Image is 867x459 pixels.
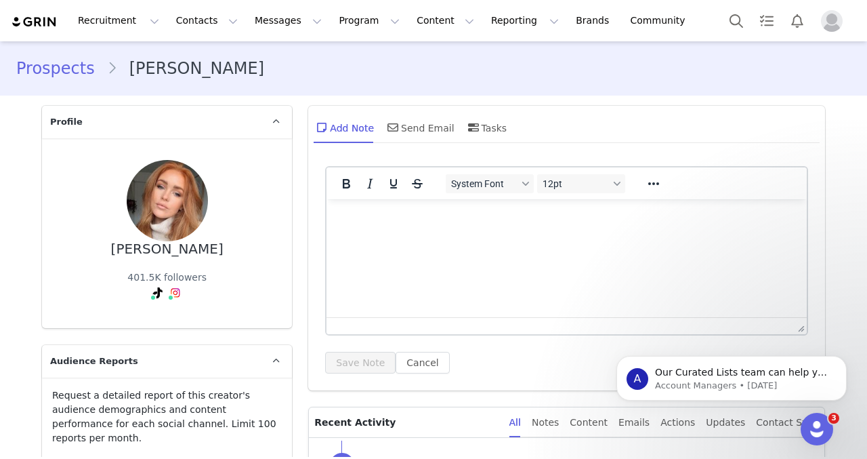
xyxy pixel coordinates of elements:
[127,271,207,285] div: 401.5K followers
[314,111,374,144] div: Add Note
[111,241,224,257] div: [PERSON_NAME]
[446,174,534,193] button: Fonts
[325,352,396,374] button: Save Note
[385,111,454,144] div: Send Email
[543,178,609,189] span: 12pt
[752,5,782,36] a: Tasks
[396,352,449,374] button: Cancel
[618,407,650,438] div: Emails
[756,407,819,438] div: Contact Sync
[50,355,138,368] span: Audience Reports
[52,388,282,445] p: Request a detailed report of this creator's audience demographics and content performance for eac...
[706,407,745,438] div: Updates
[821,10,843,32] img: placeholder-profile.jpg
[570,407,608,438] div: Content
[16,56,107,81] a: Prospects
[50,115,83,129] span: Profile
[596,327,867,422] iframe: Intercom notifications message
[326,199,807,317] iframe: Rich Text Area
[642,174,665,193] button: Reveal or hide additional toolbar items
[509,407,521,438] div: All
[408,5,482,36] button: Content
[70,5,167,36] button: Recruitment
[568,5,621,36] a: Brands
[382,174,405,193] button: Underline
[721,5,751,36] button: Search
[406,174,429,193] button: Strikethrough
[247,5,330,36] button: Messages
[537,174,625,193] button: Font sizes
[335,174,358,193] button: Bold
[358,174,381,193] button: Italic
[660,407,695,438] div: Actions
[483,5,567,36] button: Reporting
[451,178,517,189] span: System Font
[465,111,507,144] div: Tasks
[782,5,812,36] button: Notifications
[532,407,559,438] div: Notes
[11,16,58,28] img: grin logo
[127,160,208,241] img: 10ac1d46-ee1f-45c8-bb07-8d747e5c3aa6.jpg
[314,407,498,437] p: Recent Activity
[813,10,856,32] button: Profile
[331,5,408,36] button: Program
[622,5,700,36] a: Community
[170,287,181,298] img: instagram.svg
[801,413,833,445] iframe: Intercom live chat
[792,318,807,334] div: Press the Up and Down arrow keys to resize the editor.
[828,413,839,424] span: 3
[168,5,246,36] button: Contacts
